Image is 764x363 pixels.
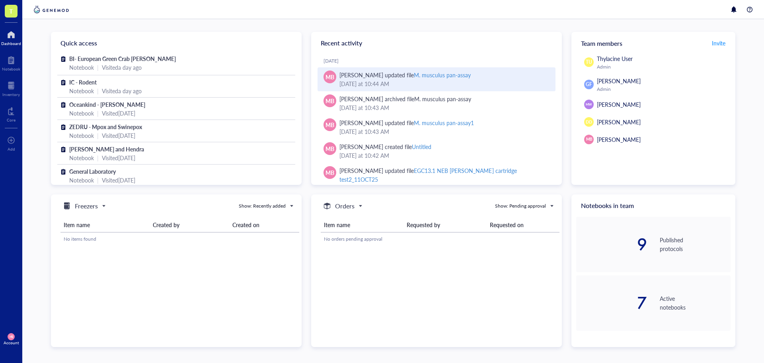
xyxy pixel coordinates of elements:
div: Quick access [51,32,302,54]
span: [PERSON_NAME] [597,118,641,126]
div: Show: Pending approval [495,202,546,210]
div: [DATE] at 10:44 AM [339,79,549,88]
div: Admin [597,86,727,92]
div: | [97,153,99,162]
div: Visited [DATE] [102,153,135,162]
div: Team members [571,32,735,54]
th: Created on [229,218,299,232]
div: [DATE] [324,58,555,64]
span: MB [325,73,334,81]
div: 7 [576,295,647,311]
a: MB[PERSON_NAME] updated fileEGC13.1 NEB [PERSON_NAME] cartridge test2_11OCT25[DATE] at 9:53 AM [318,163,555,196]
div: Notebook [69,109,94,118]
div: | [97,131,99,140]
span: MB [325,96,334,105]
div: Notebook [69,86,94,95]
div: Visited [DATE] [102,131,135,140]
a: Notebook [2,54,20,71]
div: [DATE] at 10:43 AM [339,127,549,136]
div: | [97,109,99,118]
div: Account [4,340,19,345]
div: Notebook [69,176,94,184]
div: [PERSON_NAME] updated file [339,166,549,184]
span: GF [586,81,592,88]
div: [DATE] at 10:43 AM [339,103,549,112]
th: Item name [321,218,403,232]
span: Invite [712,39,725,47]
a: MB[PERSON_NAME] updated fileM. musculus pan-assay1[DATE] at 10:43 AM [318,115,555,139]
th: Created by [150,218,229,232]
th: Requested by [403,218,486,232]
div: Published protocols [660,235,731,253]
div: Visited a day ago [102,63,142,72]
div: [DATE] at 10:42 AM [339,151,549,160]
span: General Laboratory [69,167,116,175]
span: MB [586,136,592,142]
span: IC - Rodent [69,78,97,86]
div: EGC13.1 NEB [PERSON_NAME] cartridge test2_11OCT25 [339,167,517,183]
div: M. musculus pan-assay [414,71,471,79]
div: Visited a day ago [102,86,142,95]
span: T [9,6,13,16]
div: [PERSON_NAME] updated file [339,71,471,79]
div: Notebook [69,63,94,72]
span: [PERSON_NAME] [597,100,641,108]
th: Requested on [487,218,559,232]
div: Recent activity [311,32,562,54]
div: [PERSON_NAME] archived file [339,94,472,103]
button: Invite [711,37,726,49]
div: | [97,63,99,72]
div: Notebook [69,131,94,140]
span: TU [586,59,592,66]
a: Core [7,105,16,122]
div: Inventory [2,92,20,97]
span: MW [586,102,592,107]
span: MB [325,120,334,129]
a: MB[PERSON_NAME] updated fileM. musculus pan-assay[DATE] at 10:44 AM [318,67,555,91]
div: Show: Recently added [239,202,286,210]
div: | [97,86,99,95]
span: MB [9,335,13,338]
span: Thylacine User [597,55,633,63]
div: [PERSON_NAME] updated file [339,118,474,127]
div: No items found [64,235,296,243]
span: Oceankind - [PERSON_NAME] [69,100,145,108]
h5: Orders [335,201,355,211]
span: [PERSON_NAME] and Hendra [69,145,144,153]
div: Visited [DATE] [102,109,135,118]
span: ZEDRU - Mpox and Swinepox [69,123,142,131]
div: No orders pending approval [324,235,556,243]
div: 9 [576,236,647,252]
a: Inventory [2,79,20,97]
span: [PERSON_NAME] [597,77,641,85]
a: MB[PERSON_NAME] created fileUntitled[DATE] at 10:42 AM [318,139,555,163]
div: Notebook [2,67,20,71]
span: MB [325,168,334,177]
div: Dashboard [1,41,21,46]
div: Active notebooks [660,294,731,312]
div: M. musculus pan-assay1 [414,119,474,127]
div: | [97,176,99,184]
span: BI- European Green Crab [PERSON_NAME] [69,55,176,63]
span: MB [325,144,334,153]
div: Notebook [69,153,94,162]
div: Core [7,118,16,122]
div: [PERSON_NAME] created file [339,142,431,151]
div: M. musculus pan-assay [414,95,471,103]
span: [PERSON_NAME] [597,135,641,143]
a: Dashboard [1,28,21,46]
div: Notebooks in team [571,194,735,217]
div: Untitled [412,143,431,151]
th: Item name [60,218,150,232]
img: genemod-logo [32,5,71,14]
div: Admin [597,64,727,70]
span: DD [586,119,592,125]
div: Visited [DATE] [102,176,135,184]
div: Add [8,147,15,151]
h5: Freezers [75,201,98,211]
